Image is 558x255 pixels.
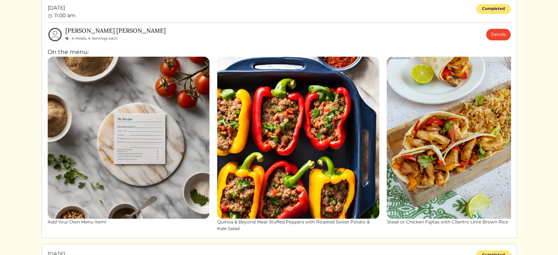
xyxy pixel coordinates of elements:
[65,27,166,34] h6: [PERSON_NAME] [PERSON_NAME]
[217,219,379,232] div: Quinoa & Beyond Meat Stuffed Peppers with Roasted Sweet Potato & Kale Salad
[476,4,511,14] div: Completed
[72,36,118,41] span: 4 Meals, 4 Servings each
[65,37,69,40] img: fork_knife_small-8e8c56121c6ac9ad617f7f0151facf9cb574b427d2b27dceffcaf97382ddc7e7.svg
[486,29,511,40] a: Details
[387,57,549,219] img: Steak or Chicken Fajitas with Cilantro Lime Brown Rice
[48,57,210,225] a: Add Your Own Menu Item!
[54,12,76,19] span: 11:00 am
[48,57,210,219] img: Add Your Own Menu Item!
[387,219,549,225] div: Steak or Chicken Fajitas with Cilantro Lime Brown Rice
[48,219,210,225] div: Add Your Own Menu Item!
[48,27,62,42] img: profile-circle-6dcd711754eaac681cb4e5fa6e5947ecf152da99a3a386d1f417117c42b37ef2.svg
[217,57,379,219] img: Quinoa & Beyond Meat Stuffed Peppers with Roasted Sweet Potato & Kale Salad
[217,57,379,232] a: Quinoa & Beyond Meat Stuffed Peppers with Roasted Sweet Potato & Kale Salad
[387,57,549,225] a: Steak or Chicken Fajitas with Cilantro Lime Brown Rice
[48,48,511,232] div: On the menu:
[48,4,76,12] span: [DATE]
[48,14,53,19] img: clock-b05ee3d0f9935d60bc54650fc25b6257a00041fd3bdc39e3e98414568feee22d.svg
